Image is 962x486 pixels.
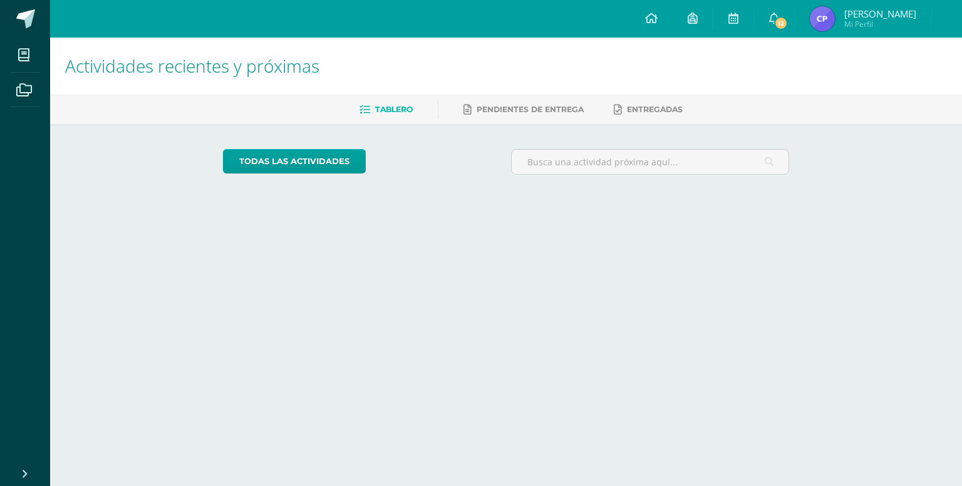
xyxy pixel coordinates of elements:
[774,16,788,30] span: 12
[844,8,916,20] span: [PERSON_NAME]
[627,105,683,114] span: Entregadas
[359,100,413,120] a: Tablero
[375,105,413,114] span: Tablero
[810,6,835,31] img: 574b71c7c82892ac80f7c46329edda81.png
[65,54,319,78] span: Actividades recientes y próximas
[844,19,916,29] span: Mi Perfil
[223,149,366,173] a: todas las Actividades
[614,100,683,120] a: Entregadas
[463,100,584,120] a: Pendientes de entrega
[512,150,789,174] input: Busca una actividad próxima aquí...
[477,105,584,114] span: Pendientes de entrega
